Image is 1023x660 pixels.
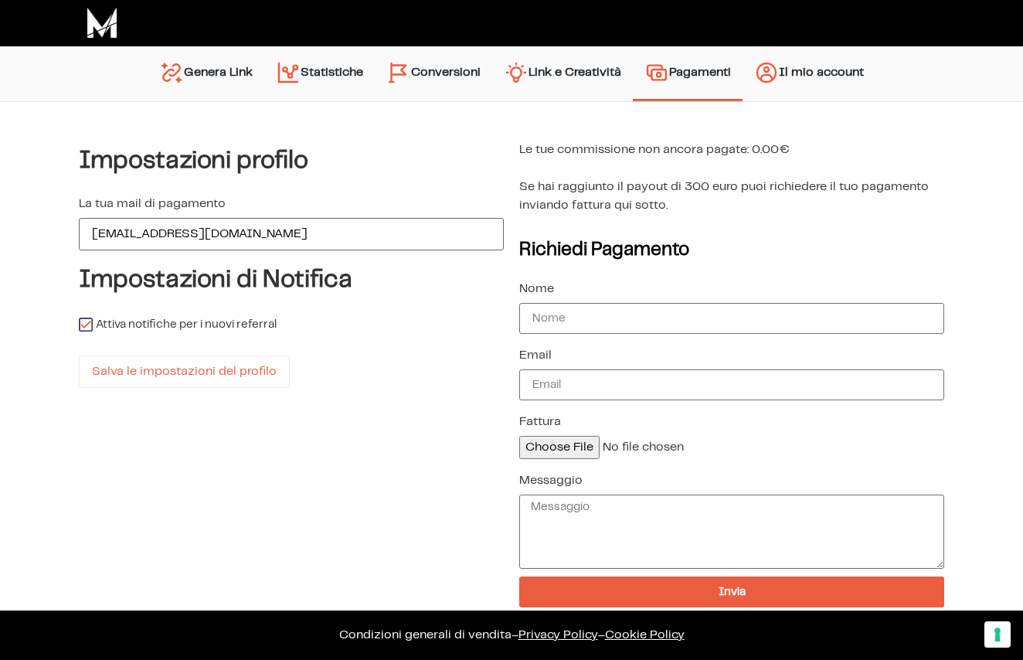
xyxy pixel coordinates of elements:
input: Email [519,369,944,400]
label: Email [519,349,552,362]
a: Conversioni [375,54,492,94]
img: generate-link.svg [159,60,184,85]
h2: Richiedi Pagamento [519,241,944,260]
a: Condizioni generali di vendita [339,629,511,641]
img: account.svg [754,60,779,85]
a: Pagamenti [633,54,743,91]
a: Statistiche [264,54,375,94]
img: creativity.svg [504,60,528,85]
label: Attiva notifiche per i nuovi referral [79,317,277,332]
button: Le tue preferenze relative al consenso per le tecnologie di tracciamento [984,621,1011,648]
h4: Impostazioni di Notifica [79,266,504,294]
input: Salva le impostazioni del profilo [79,356,290,388]
label: Messaggio [519,475,583,487]
img: payments.svg [644,60,669,85]
h4: Impostazioni profilo [79,147,504,175]
form: Nuovo modulo [519,275,944,615]
a: Il mio account [743,54,875,94]
input: Nome [519,303,944,334]
img: stats.svg [276,60,301,85]
label: La tua mail di pagamento [79,198,226,210]
button: Invia [519,577,944,607]
a: Genera Link [148,54,264,94]
a: Privacy Policy [518,629,598,641]
a: Link e Creatività [492,54,633,94]
p: – – [15,626,1008,645]
nav: Menu principale [148,46,875,101]
span: Cookie Policy [605,629,685,641]
span: Invia [719,587,746,598]
label: Nome [519,283,554,295]
img: conversion-2.svg [386,60,411,85]
p: Le tue commissione non ancora pagate: 0.00€ Se hai raggiunto il payout di 300 euro puoi richieder... [519,141,944,215]
label: Fattura [519,416,561,428]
